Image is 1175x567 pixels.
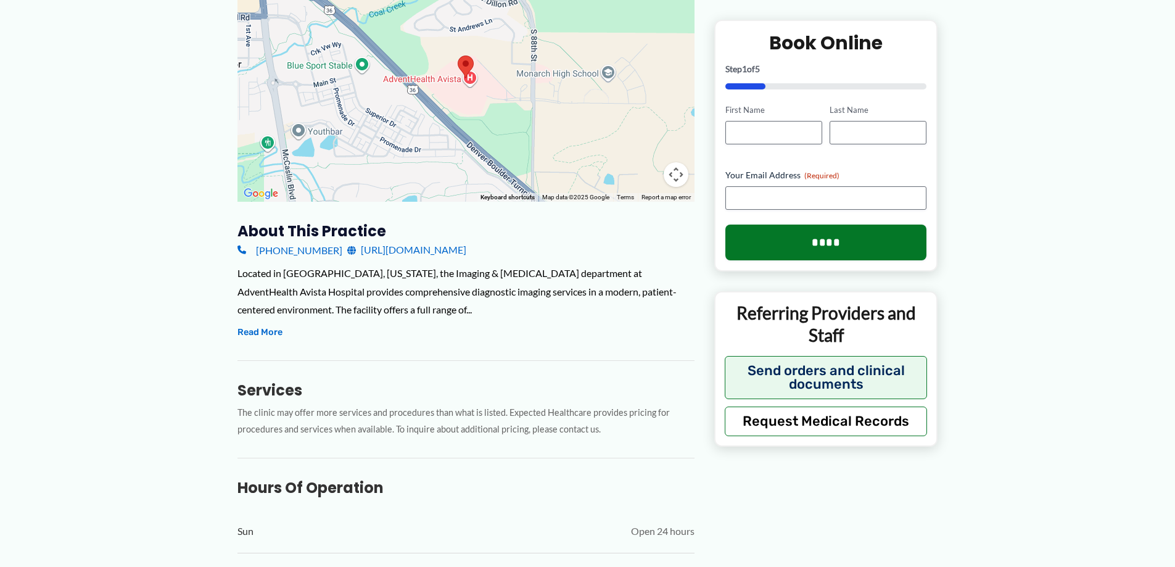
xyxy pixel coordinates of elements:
button: Read More [237,325,282,340]
p: The clinic may offer more services and procedures than what is listed. Expected Healthcare provid... [237,405,695,438]
a: [URL][DOMAIN_NAME] [347,241,466,259]
label: Your Email Address [725,169,927,181]
img: Google [241,186,281,202]
p: Step of [725,65,927,73]
h3: Services [237,381,695,400]
span: Map data ©2025 Google [542,194,609,201]
span: 5 [755,64,760,74]
span: Sun [237,522,254,540]
a: Terms (opens in new tab) [617,194,634,201]
h3: Hours of Operation [237,478,695,497]
a: [PHONE_NUMBER] [237,241,342,259]
h2: Book Online [725,31,927,55]
button: Keyboard shortcuts [480,193,535,202]
button: Request Medical Records [725,406,928,436]
label: Last Name [830,104,926,116]
a: Open this area in Google Maps (opens a new window) [241,186,281,202]
button: Map camera controls [664,162,688,187]
div: Located in [GEOGRAPHIC_DATA], [US_STATE], the Imaging & [MEDICAL_DATA] department at AdventHealth... [237,264,695,319]
span: (Required) [804,171,839,180]
span: Open 24 hours [631,522,695,540]
label: First Name [725,104,822,116]
span: 1 [742,64,747,74]
button: Send orders and clinical documents [725,355,928,399]
p: Referring Providers and Staff [725,302,928,347]
a: Report a map error [641,194,691,201]
h3: About this practice [237,221,695,241]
